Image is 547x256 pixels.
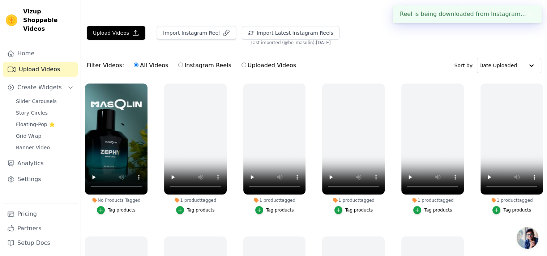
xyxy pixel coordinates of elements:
button: M MasQlin [504,5,541,18]
div: Sort by: [454,58,542,73]
div: 1 product tagged [243,197,306,203]
a: Grid Wrap [12,131,78,141]
button: Tag products [176,206,215,214]
a: Floating-Pop ⭐ [12,119,78,129]
div: Tag products [187,207,215,213]
span: Vizup Shoppable Videos [23,7,75,33]
a: Pricing [3,207,78,221]
div: Filter Videos: [87,57,300,74]
a: Slider Carousels [12,96,78,106]
a: Help Setup [405,5,446,18]
button: Import Instagram Reel [157,26,236,40]
span: Slider Carousels [16,98,57,105]
span: Create Widgets [17,83,62,92]
div: No Products Tagged [85,197,148,203]
span: Story Circles [16,109,48,116]
a: Upload Videos [3,62,78,77]
div: 1 product tagged [401,197,464,203]
button: Tag products [97,206,136,214]
label: Uploaded Videos [241,61,296,70]
img: Vizup [6,14,17,26]
span: Last imported (@ be_masqlin ): [DATE] [251,40,330,46]
a: Banner Video [12,142,78,153]
a: Partners [3,221,78,236]
label: All Videos [133,61,168,70]
span: Banner Video [16,144,50,151]
div: Tag products [503,207,531,213]
a: Settings [3,172,78,187]
span: Floating-Pop ⭐ [16,121,55,128]
button: Tag products [334,206,373,214]
a: Home [3,46,78,61]
div: Tag products [108,207,136,213]
span: Grid Wrap [16,132,41,140]
a: Analytics [3,156,78,171]
div: 1 product tagged [322,197,385,203]
p: MasQlin [515,5,541,18]
input: All Videos [134,63,138,67]
div: Tag products [266,207,294,213]
button: Tag products [413,206,452,214]
button: Close [526,10,534,18]
a: Story Circles [12,108,78,118]
button: Create Widgets [3,80,78,95]
div: Tag products [345,207,373,213]
div: Tag products [424,207,452,213]
div: Reel is being downloaded from Instagram... [393,5,542,23]
div: 1 product tagged [480,197,543,203]
button: Import Latest Instagram Reels [242,26,339,40]
button: Upload Videos [87,26,145,40]
button: Tag products [492,206,531,214]
div: 1 product tagged [164,197,227,203]
input: Instagram Reels [178,63,183,67]
a: Open chat [517,227,538,249]
a: Book Demo [456,5,498,18]
a: Setup Docs [3,236,78,250]
input: Uploaded Videos [242,63,246,67]
label: Instagram Reels [178,61,231,70]
button: Tag products [255,206,294,214]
